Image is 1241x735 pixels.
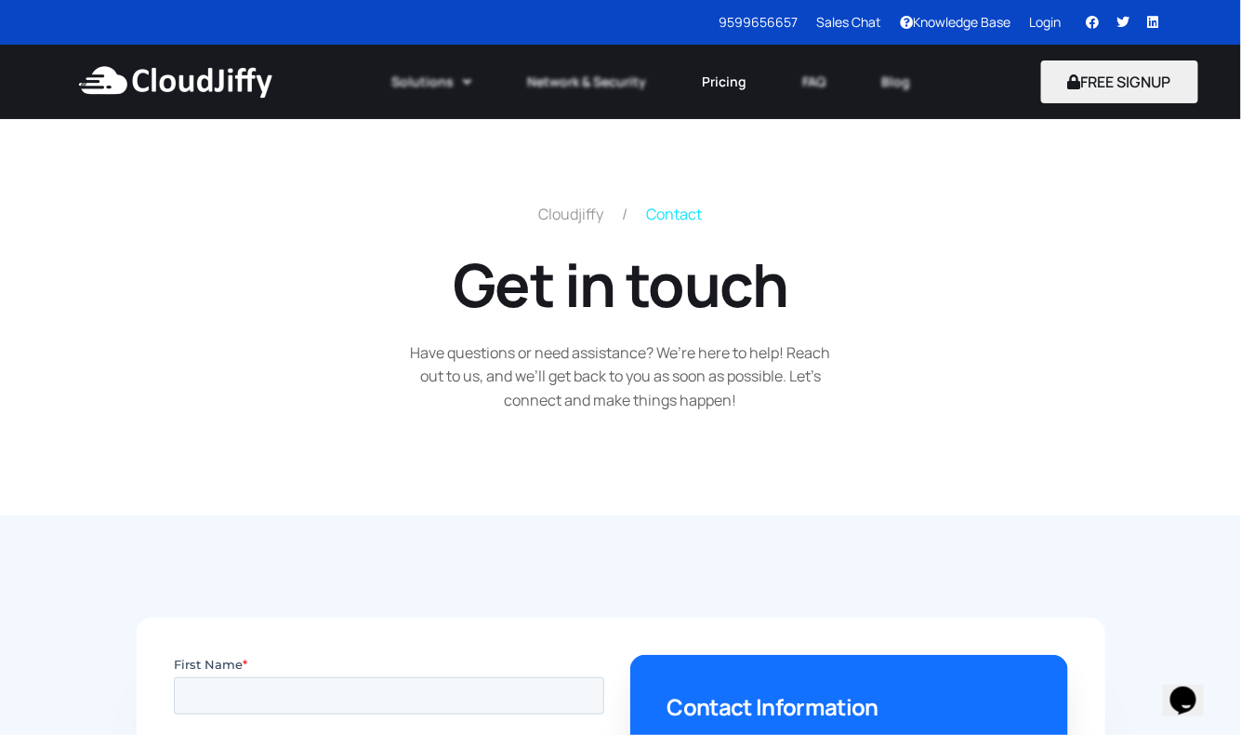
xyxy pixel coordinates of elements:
a: Network & Security [499,61,674,102]
a: 9599656657 [719,13,798,31]
iframe: chat widget [1163,661,1222,716]
a: Cloudjiffy [539,203,604,227]
button: FREE SIGNUP [1041,60,1198,103]
a: Login [1029,13,1061,31]
h1: Get in touch [72,246,1170,323]
a: Knowledge Base [900,13,1010,31]
span: Contact [647,203,703,227]
h3: Contact Information [667,692,1031,721]
a: Blog [854,61,939,102]
a: FREE SIGNUP [1041,72,1198,92]
p: Have questions or need assistance? We’re here to help! Reach out to us, and we’ll get back to you... [403,341,838,413]
a: Solutions [363,61,499,102]
a: Sales Chat [816,13,881,31]
a: FAQ [774,61,854,102]
a: Pricing [674,61,774,102]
